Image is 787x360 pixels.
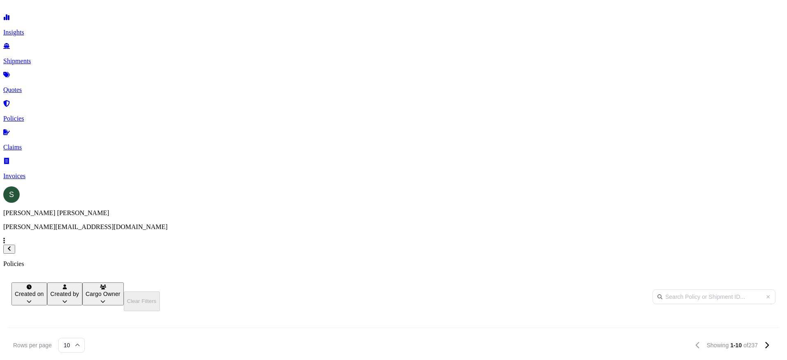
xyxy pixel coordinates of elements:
[124,291,160,311] button: Clear Filters
[47,282,82,305] button: createdBy Filter options
[127,298,157,304] p: Clear Filters
[3,57,784,65] p: Shipments
[82,282,124,305] button: cargoOwner Filter options
[730,341,742,349] span: 1-10
[3,115,784,122] p: Policies
[3,29,784,36] p: Insights
[86,290,121,298] p: Cargo Owner
[3,101,784,122] a: Policies
[3,86,784,94] p: Quotes
[3,223,784,231] p: [PERSON_NAME][EMAIL_ADDRESS][DOMAIN_NAME]
[3,260,784,268] p: Policies
[3,144,784,151] p: Claims
[3,44,784,65] a: Shipments
[707,341,729,349] span: Showing
[50,290,79,298] p: Created by
[3,158,784,180] a: Invoices
[3,72,784,94] a: Quotes
[11,282,47,305] button: createdOn Filter options
[3,209,784,217] p: [PERSON_NAME] [PERSON_NAME]
[3,172,784,180] p: Invoices
[744,341,758,349] span: of 237
[3,130,784,151] a: Claims
[3,15,784,36] a: Insights
[653,289,776,304] input: Search Policy or Shipment ID...
[13,341,52,349] span: Rows per page
[9,190,14,199] span: S
[15,290,44,298] p: Created on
